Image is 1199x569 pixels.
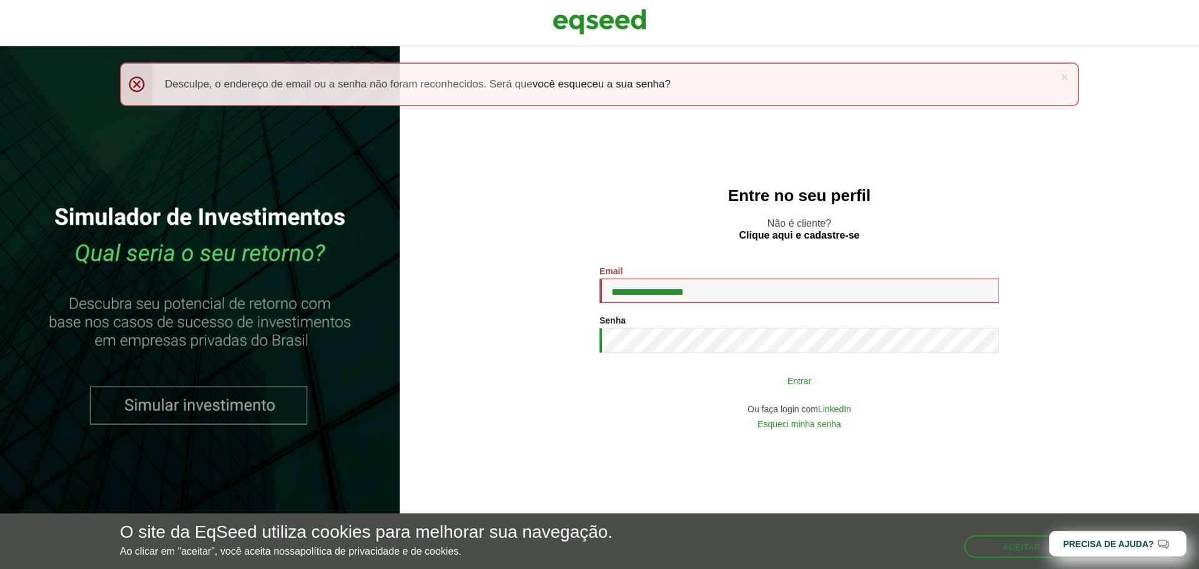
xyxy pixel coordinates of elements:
[425,217,1174,241] p: Não é cliente?
[553,6,646,37] img: EqSeed Logo
[1061,70,1068,83] a: ×
[120,545,613,557] p: Ao clicar em "aceitar", você aceita nossa .
[599,267,623,275] label: Email
[818,405,851,413] a: LinkedIn
[300,547,459,557] a: política de privacidade e de cookies
[120,62,1079,106] div: Desculpe, o endereço de email ou a senha não foram reconhecidos. Será que
[425,187,1174,205] h2: Entre no seu perfil
[739,230,860,240] a: Clique aqui e cadastre-se
[120,523,613,542] h5: O site da EqSeed utiliza cookies para melhorar sua navegação.
[757,420,841,428] a: Esqueci minha senha
[599,405,999,413] div: Ou faça login com
[964,535,1079,558] button: Aceitar
[637,369,962,392] button: Entrar
[533,79,671,89] a: você esqueceu a sua senha?
[599,316,626,325] label: Senha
